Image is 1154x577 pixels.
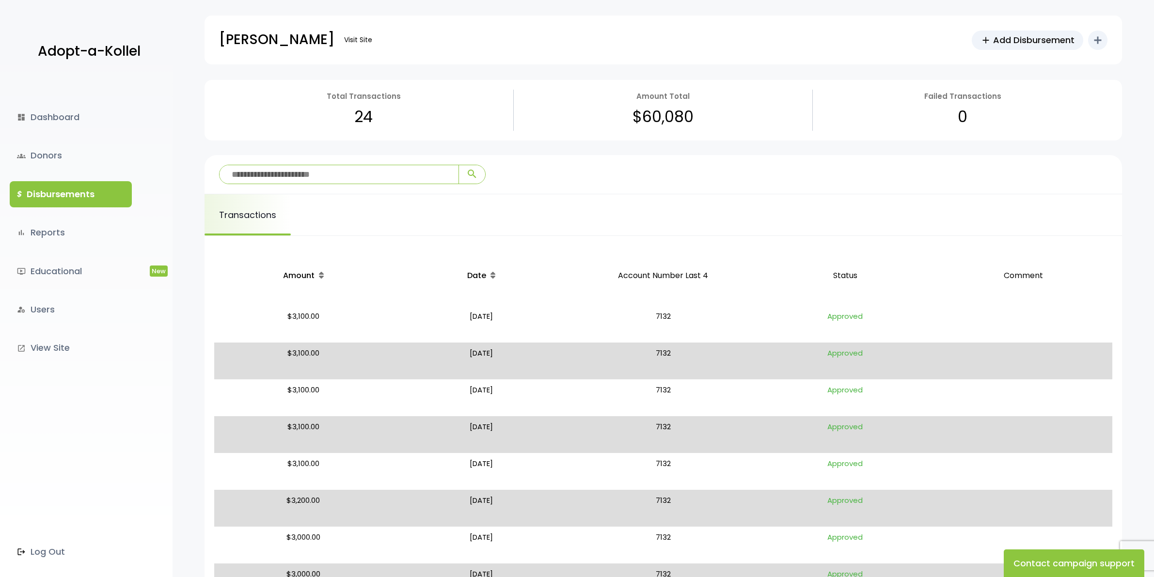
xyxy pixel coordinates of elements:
[33,28,141,75] a: Adopt-a-Kollel
[980,35,991,46] span: add
[150,265,168,277] span: New
[17,113,26,122] i: dashboard
[10,181,132,207] a: $Disbursements
[396,383,566,412] p: [DATE]
[38,39,141,63] p: Adopt-a-Kollel
[574,383,753,412] p: 7132
[396,457,566,486] p: [DATE]
[760,457,930,486] p: Approved
[924,90,1001,103] p: Failed Transactions
[632,103,694,131] p: $60,080
[219,28,334,52] p: [PERSON_NAME]
[10,296,132,323] a: manage_accountsUsers
[218,530,388,560] p: $3,000.00
[283,270,315,281] span: Amount
[574,259,753,293] p: Account Number Last 4
[760,346,930,375] p: Approved
[760,383,930,412] p: Approved
[396,346,566,375] p: [DATE]
[1092,34,1104,46] i: add
[17,344,26,353] i: launch
[760,310,930,339] p: Approved
[17,228,26,237] i: bar_chart
[10,104,132,130] a: dashboardDashboard
[458,165,485,184] button: search
[218,457,388,486] p: $3,100.00
[574,420,753,449] p: 7132
[10,539,132,565] a: Log Out
[636,90,690,103] p: Amount Total
[760,494,930,523] p: Approved
[10,258,132,284] a: ondemand_videoEducationalNew
[17,305,26,314] i: manage_accounts
[218,310,388,339] p: $3,100.00
[760,259,930,293] p: Status
[17,152,26,160] span: groups
[574,530,753,560] p: 7132
[574,310,753,339] p: 7132
[574,494,753,523] p: 7132
[339,31,377,49] a: Visit Site
[396,530,566,560] p: [DATE]
[10,142,132,169] a: groupsDonors
[10,219,132,246] a: bar_chartReports
[218,383,388,412] p: $3,100.00
[10,335,132,361] a: launchView Site
[574,457,753,486] p: 7132
[218,420,388,449] p: $3,100.00
[1004,549,1144,577] button: Contact campaign support
[396,494,566,523] p: [DATE]
[760,530,930,560] p: Approved
[958,103,967,131] p: 0
[327,90,401,103] p: Total Transactions
[972,31,1083,50] a: addAdd Disbursement
[218,494,388,523] p: $3,200.00
[466,168,478,180] span: search
[354,103,373,131] p: 24
[760,420,930,449] p: Approved
[205,194,291,235] a: Transactions
[17,187,22,202] i: $
[396,310,566,339] p: [DATE]
[993,33,1075,47] span: Add Disbursement
[574,346,753,375] p: 7132
[467,270,486,281] span: Date
[1088,31,1107,50] button: add
[396,420,566,449] p: [DATE]
[218,346,388,375] p: $3,100.00
[17,267,26,276] i: ondemand_video
[938,259,1108,293] p: Comment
